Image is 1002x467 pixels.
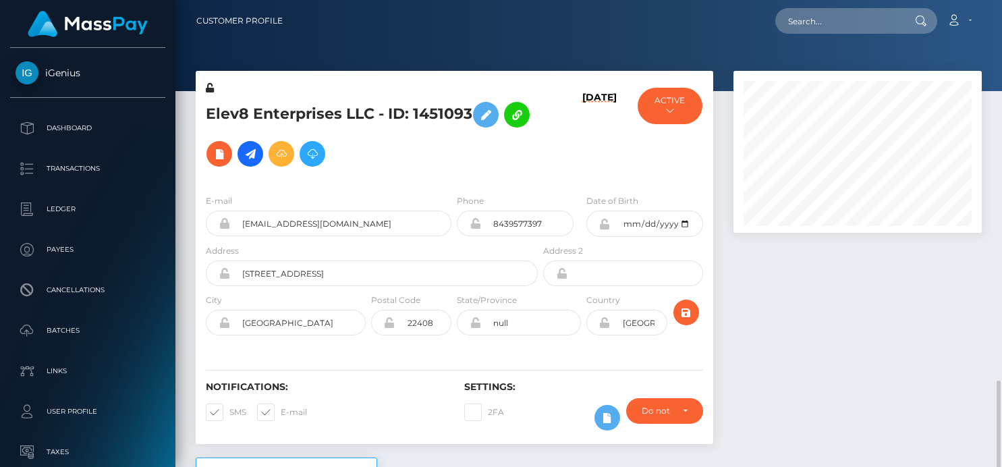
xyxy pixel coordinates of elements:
[16,280,160,300] p: Cancellations
[371,294,420,306] label: Postal Code
[206,195,232,207] label: E-mail
[16,402,160,422] p: User Profile
[16,159,160,179] p: Transactions
[582,92,617,178] h6: [DATE]
[257,404,307,421] label: E-mail
[16,442,160,462] p: Taxes
[16,321,160,341] p: Batches
[10,354,165,388] a: Links
[775,8,902,34] input: Search...
[586,195,638,207] label: Date of Birth
[196,7,283,35] a: Customer Profile
[16,199,160,219] p: Ledger
[626,398,703,424] button: Do not require
[457,195,484,207] label: Phone
[10,67,165,79] span: iGenius
[206,294,222,306] label: City
[16,361,160,381] p: Links
[16,61,38,84] img: iGenius
[543,245,583,257] label: Address 2
[642,406,672,416] div: Do not require
[10,395,165,429] a: User Profile
[10,152,165,186] a: Transactions
[464,404,504,421] label: 2FA
[206,245,239,257] label: Address
[16,240,160,260] p: Payees
[206,95,530,173] h5: Elev8 Enterprises LLC - ID: 1451093
[238,141,263,167] a: Initiate Payout
[206,381,444,393] h6: Notifications:
[10,233,165,267] a: Payees
[206,404,246,421] label: SMS
[16,118,160,138] p: Dashboard
[10,273,165,307] a: Cancellations
[457,294,517,306] label: State/Province
[638,88,702,124] button: ACTIVE
[28,11,148,37] img: MassPay Logo
[10,314,165,348] a: Batches
[464,381,702,393] h6: Settings:
[10,111,165,145] a: Dashboard
[10,192,165,226] a: Ledger
[586,294,620,306] label: Country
